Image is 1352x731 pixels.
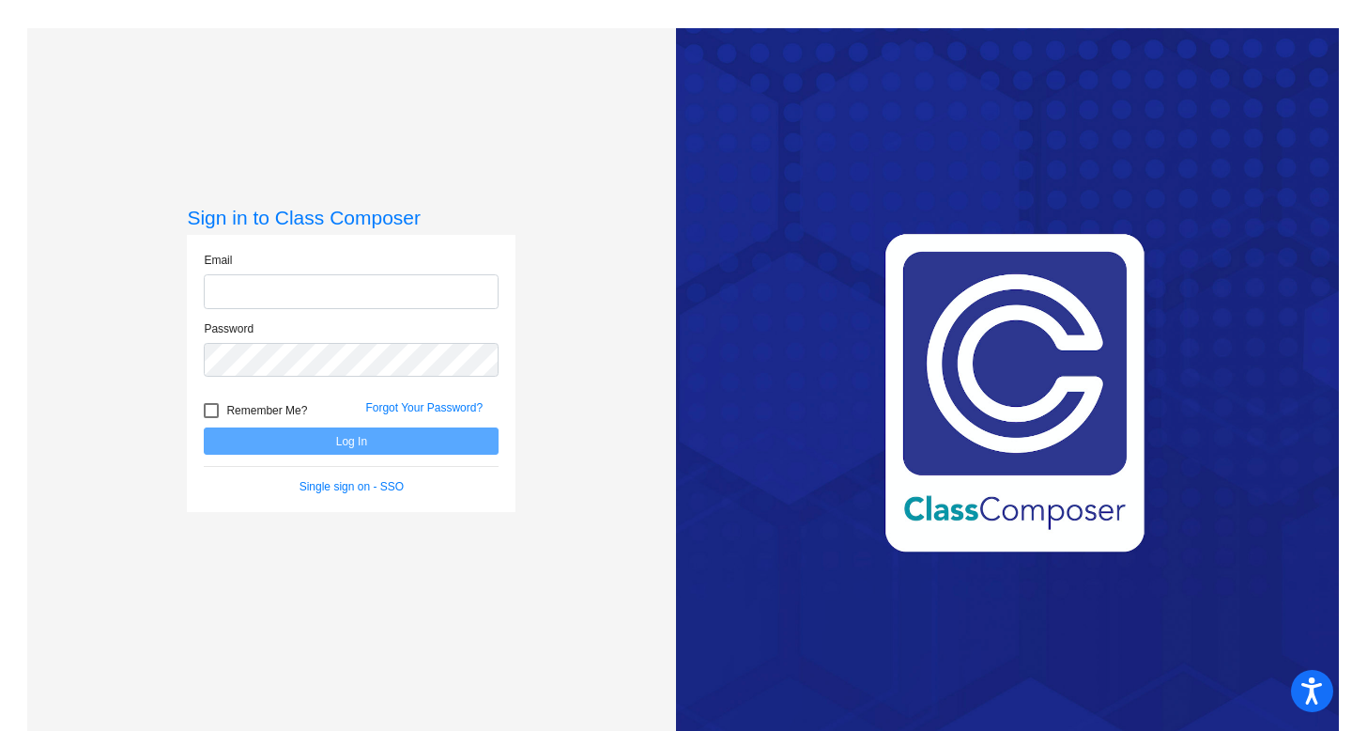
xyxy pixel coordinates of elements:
button: Log In [204,428,499,455]
span: Remember Me? [226,399,307,422]
a: Forgot Your Password? [365,401,483,414]
h3: Sign in to Class Composer [187,206,515,229]
label: Password [204,320,253,337]
a: Single sign on - SSO [300,480,404,493]
label: Email [204,252,232,269]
